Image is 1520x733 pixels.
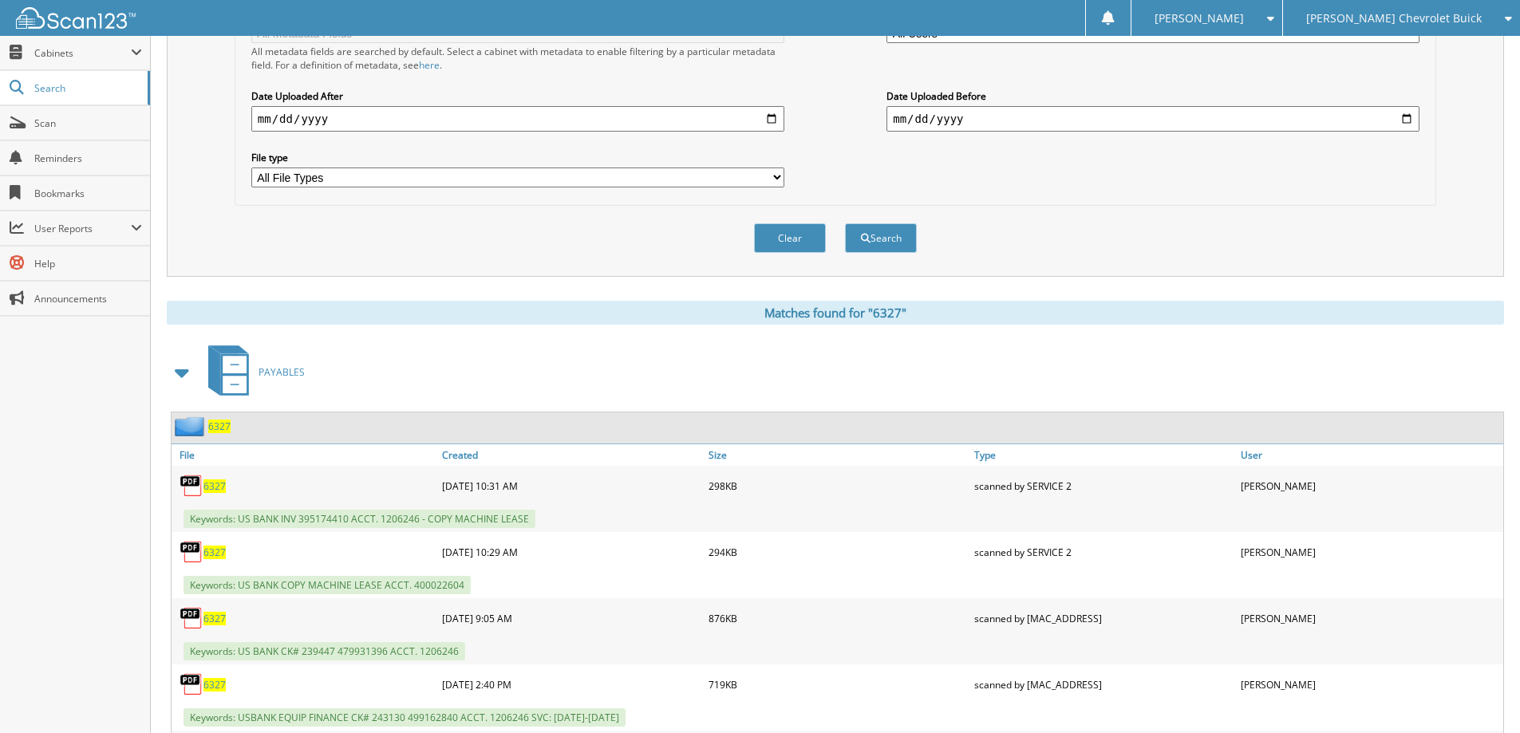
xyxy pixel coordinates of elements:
span: Keywords: US BANK INV 395174410 ACCT. 1206246 - COPY MACHINE LEASE [184,510,535,528]
img: PDF.png [180,540,203,564]
img: PDF.png [180,474,203,498]
a: Type [970,444,1237,466]
div: 876KB [705,602,971,634]
span: Announcements [34,292,142,305]
span: Search [34,81,140,95]
input: end [886,106,1419,132]
span: User Reports [34,222,131,235]
img: scan123-logo-white.svg [16,7,136,29]
div: [PERSON_NAME] [1237,602,1503,634]
div: 719KB [705,668,971,700]
span: [PERSON_NAME] Chevrolet Buick [1306,14,1482,23]
a: 6327 [208,420,231,433]
div: [PERSON_NAME] [1237,536,1503,568]
div: [DATE] 2:40 PM [438,668,705,700]
div: All metadata fields are searched by default. Select a cabinet with metadata to enable filtering b... [251,45,784,72]
div: [DATE] 10:31 AM [438,470,705,502]
img: PDF.png [180,606,203,630]
button: Search [845,223,917,253]
label: Date Uploaded After [251,89,784,103]
a: Created [438,444,705,466]
div: [DATE] 9:05 AM [438,602,705,634]
div: Matches found for "6327" [167,301,1504,325]
span: [PERSON_NAME] [1155,14,1244,23]
div: scanned by [MAC_ADDRESS] [970,602,1237,634]
a: 6327 [203,546,226,559]
span: Bookmarks [34,187,142,200]
a: Size [705,444,971,466]
label: Date Uploaded Before [886,89,1419,103]
a: 6327 [203,612,226,625]
a: here [419,58,440,72]
span: Scan [34,116,142,130]
img: PDF.png [180,672,203,696]
a: 6327 [203,479,226,493]
div: scanned by SERVICE 2 [970,470,1237,502]
span: Keywords: US BANK COPY MACHINE LEASE ACCT. 400022604 [184,576,471,594]
label: File type [251,151,784,164]
div: scanned by SERVICE 2 [970,536,1237,568]
div: scanned by [MAC_ADDRESS] [970,668,1237,700]
span: Keywords: USBANK EQUIP FINANCE CK# 243130 499162840 ACCT. 1206246 SVC: [DATE]-[DATE] [184,708,626,727]
a: 6327 [203,678,226,692]
div: [DATE] 10:29 AM [438,536,705,568]
a: User [1237,444,1503,466]
span: Help [34,257,142,270]
img: folder2.png [175,416,208,436]
div: [PERSON_NAME] [1237,668,1503,700]
div: [PERSON_NAME] [1237,470,1503,502]
button: Clear [754,223,826,253]
span: Keywords: US BANK CK# 239447 479931396 ACCT. 1206246 [184,642,465,660]
div: 294KB [705,536,971,568]
span: PAYABLES [259,365,305,379]
span: Cabinets [34,46,131,60]
iframe: Chat Widget [1440,656,1520,733]
input: start [251,106,784,132]
div: 298KB [705,470,971,502]
span: Reminders [34,152,142,165]
a: PAYABLES [199,341,305,404]
a: File [172,444,438,466]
